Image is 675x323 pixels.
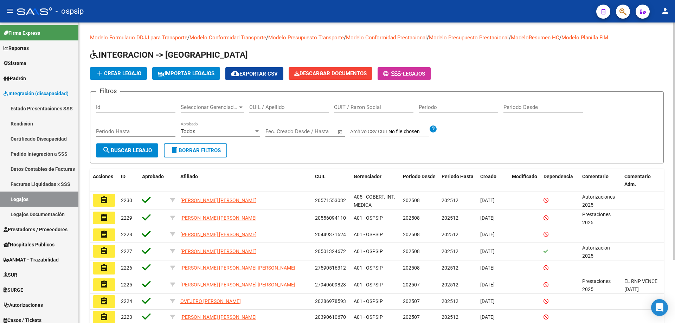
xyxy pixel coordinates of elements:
span: A01 - OSPSIP [354,314,383,320]
span: [DATE] [480,232,495,237]
span: 27940609823 [315,282,346,288]
datatable-header-cell: Periodo Hasta [439,169,477,192]
span: [PERSON_NAME] [PERSON_NAME] [PERSON_NAME] [180,265,295,271]
button: Borrar Filtros [164,143,227,157]
datatable-header-cell: Gerenciador [351,169,400,192]
span: 202512 [442,265,458,271]
span: 20449371624 [315,232,346,237]
span: A01 - OSPSIP [354,215,383,221]
span: CUIL [315,174,326,179]
span: [PERSON_NAME] [PERSON_NAME] [PERSON_NAME] [180,282,295,288]
a: Modelo Presupuesto Transporte [268,34,344,41]
a: Modelo Conformidad Transporte [189,34,266,41]
span: Gerenciador [354,174,381,179]
span: 2225 [121,282,132,288]
span: Prestaciones 2025 [582,278,611,292]
span: 27590516312 [315,265,346,271]
span: 202508 [403,215,420,221]
datatable-header-cell: CUIL [312,169,351,192]
span: ID [121,174,126,179]
span: 202508 [403,198,420,203]
span: 20390610670 [315,314,346,320]
span: SUR [4,271,17,279]
datatable-header-cell: Afiliado [178,169,312,192]
span: 202508 [403,265,420,271]
mat-icon: search [102,146,111,154]
span: 202507 [403,314,420,320]
mat-icon: help [429,125,437,133]
mat-icon: assignment [100,213,108,222]
span: Archivo CSV CUIL [350,129,388,134]
button: Crear Legajo [90,67,147,80]
span: A01 - OSPSIP [354,282,383,288]
span: Afiliado [180,174,198,179]
span: Acciones [93,174,113,179]
mat-icon: assignment [100,247,108,255]
datatable-header-cell: Acciones [90,169,118,192]
span: Prestadores / Proveedores [4,226,67,233]
span: 202508 [403,232,420,237]
span: A01 - OSPSIP [354,298,383,304]
span: Todos [181,128,195,135]
span: Seleccionar Gerenciador [181,104,238,110]
h3: Filtros [96,86,120,96]
span: Buscar Legajo [102,147,152,154]
span: A01 - OSPSIP [354,232,383,237]
input: Start date [265,128,288,135]
mat-icon: assignment [100,297,108,305]
button: -Legajos [378,67,431,80]
span: 202512 [442,248,458,254]
div: Open Intercom Messenger [651,299,668,316]
input: End date [295,128,329,135]
span: 20286978593 [315,298,346,304]
span: Autorización 2025 [582,245,610,259]
span: 20501324672 [315,248,346,254]
button: Open calendar [336,128,345,136]
span: [PERSON_NAME] [PERSON_NAME] [180,215,257,221]
span: Comentario [582,174,609,179]
button: Descargar Documentos [289,67,372,80]
span: Hospitales Públicos [4,241,54,248]
span: [PERSON_NAME] [PERSON_NAME] [180,314,257,320]
span: INTEGRACION -> [GEOGRAPHIC_DATA] [90,50,248,60]
input: Archivo CSV CUIL [388,129,429,135]
mat-icon: assignment [100,313,108,321]
span: Creado [480,174,496,179]
mat-icon: assignment [100,280,108,289]
datatable-header-cell: Creado [477,169,509,192]
span: Autorizaciones 2025 [582,194,615,208]
button: Exportar CSV [225,67,283,80]
span: [PERSON_NAME] [PERSON_NAME] [180,232,257,237]
datatable-header-cell: Modificado [509,169,541,192]
span: Aprobado [142,174,164,179]
mat-icon: add [96,69,104,77]
mat-icon: menu [6,7,14,15]
span: Crear Legajo [96,70,141,77]
span: Legajos [403,71,425,77]
span: 2228 [121,232,132,237]
button: IMPORTAR LEGAJOS [152,67,220,80]
span: 202512 [442,215,458,221]
span: 202508 [403,248,420,254]
span: A05 - COBERT. INT. MEDICA [354,194,395,208]
a: Modelo Formulario DDJJ para Transporte [90,34,187,41]
span: [DATE] [480,282,495,288]
span: Integración (discapacidad) [4,90,69,97]
span: 202507 [403,282,420,288]
a: ModeloResumen HC [511,34,559,41]
datatable-header-cell: Dependencia [541,169,579,192]
span: Descargar Documentos [294,70,367,77]
span: SURGE [4,286,23,294]
span: 202512 [442,298,458,304]
span: Comentario Adm. [624,174,651,187]
a: Modelo Conformidad Prestacional [346,34,427,41]
a: Modelo Planilla FIM [561,34,608,41]
span: 2230 [121,198,132,203]
span: A01 - OSPSIP [354,248,383,254]
span: Periodo Desde [403,174,436,179]
span: - [383,71,403,77]
mat-icon: assignment [100,264,108,272]
span: 2229 [121,215,132,221]
span: 2226 [121,265,132,271]
span: ANMAT - Trazabilidad [4,256,59,264]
